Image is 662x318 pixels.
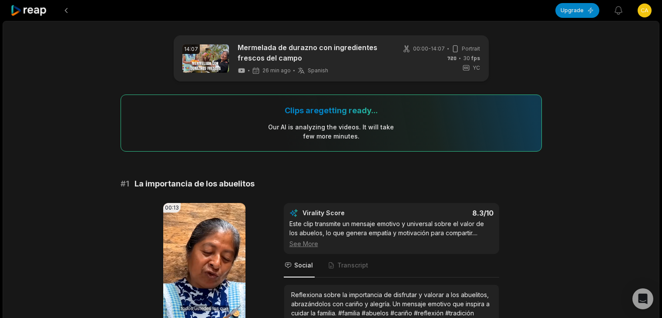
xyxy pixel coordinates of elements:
div: See More [289,239,494,248]
div: Virality Score [302,209,396,217]
span: La importancia de los abuelitos [134,178,255,190]
span: 26 min ago [262,67,291,74]
span: fps [471,55,480,61]
div: Our AI is analyzing the video s . It will take few more minutes. [268,122,394,141]
div: 8.3 /10 [400,209,494,217]
span: Portrait [462,45,480,53]
button: Upgrade [555,3,599,18]
div: Reflexiona sobre la importancia de disfrutar y valorar a los abuelitos, abrazándolos con cariño y... [291,290,492,318]
div: Este clip transmite un mensaje emotivo y universal sobre el valor de los abuelos, lo que genera e... [289,219,494,248]
span: Spanish [308,67,328,74]
div: Open Intercom Messenger [632,288,653,309]
a: Mermelada de durazno con ingredientes frescos del campo [238,42,388,63]
span: 00:00 - 14:07 [413,45,445,53]
span: # 1 [121,178,129,190]
span: Transcript [337,261,368,270]
span: Social [294,261,313,270]
nav: Tabs [284,254,499,277]
div: Clips are getting ready... [285,105,378,115]
span: 30 [463,54,480,62]
span: YC [473,64,480,72]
